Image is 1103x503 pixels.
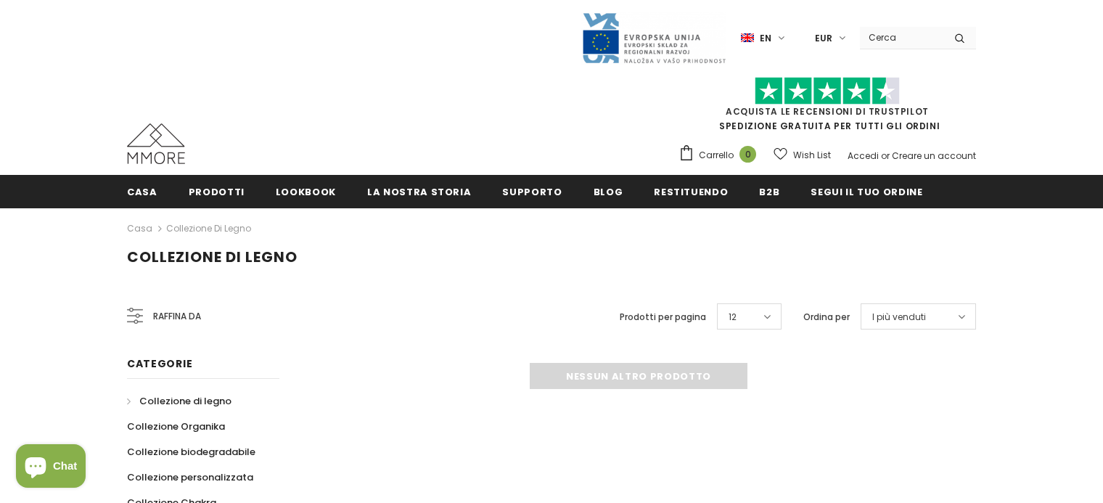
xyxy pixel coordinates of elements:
span: en [760,31,771,46]
span: EUR [815,31,832,46]
span: Categorie [127,356,192,371]
a: Collezione Organika [127,414,225,439]
a: Javni Razpis [581,31,726,44]
a: B2B [759,175,779,208]
a: Accedi [848,150,879,162]
span: Lookbook [276,185,336,199]
a: Carrello 0 [678,144,763,166]
span: Raffina da [153,308,201,324]
span: 0 [739,146,756,163]
a: Casa [127,175,157,208]
a: Lookbook [276,175,336,208]
span: Segui il tuo ordine [811,185,922,199]
img: Javni Razpis [581,12,726,65]
a: Collezione di legno [166,222,251,234]
span: Blog [594,185,623,199]
a: Collezione biodegradabile [127,439,255,465]
span: B2B [759,185,779,199]
img: Casi MMORE [127,123,185,164]
span: Collezione biodegradabile [127,445,255,459]
a: Restituendo [654,175,728,208]
a: Blog [594,175,623,208]
a: Acquista le recensioni di TrustPilot [726,105,929,118]
inbox-online-store-chat: Shopify online store chat [12,444,90,491]
a: Prodotti [189,175,245,208]
a: supporto [502,175,562,208]
span: Casa [127,185,157,199]
a: Collezione di legno [127,388,231,414]
a: Creare un account [892,150,976,162]
span: supporto [502,185,562,199]
span: 12 [729,310,737,324]
input: Search Site [860,27,943,48]
span: Restituendo [654,185,728,199]
img: Fidati di Pilot Stars [755,77,900,105]
a: Casa [127,220,152,237]
a: Segui il tuo ordine [811,175,922,208]
span: I più venduti [872,310,926,324]
span: Carrello [699,148,734,163]
label: Prodotti per pagina [620,310,706,324]
span: Collezione di legno [127,247,298,267]
img: i-lang-1.png [741,32,754,44]
span: Collezione di legno [139,394,231,408]
span: Wish List [793,148,831,163]
span: or [881,150,890,162]
span: Collezione Organika [127,420,225,433]
span: La nostra storia [367,185,471,199]
span: Prodotti [189,185,245,199]
a: Collezione personalizzata [127,465,253,490]
span: Collezione personalizzata [127,470,253,484]
label: Ordina per [803,310,850,324]
a: La nostra storia [367,175,471,208]
span: SPEDIZIONE GRATUITA PER TUTTI GLI ORDINI [678,83,976,132]
a: Wish List [774,142,831,168]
